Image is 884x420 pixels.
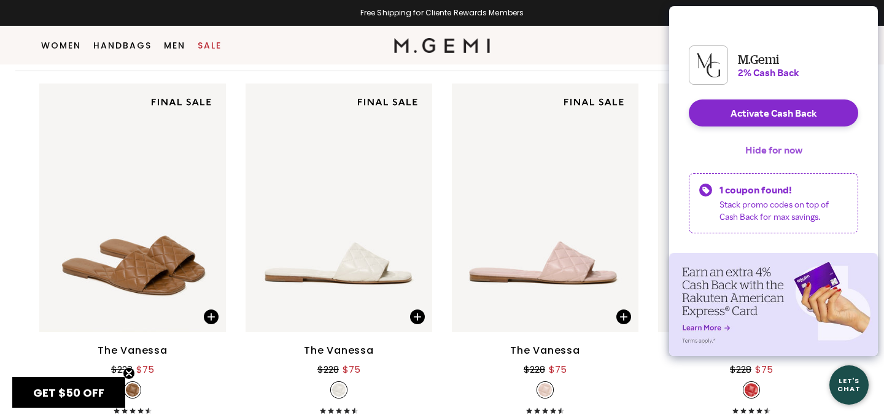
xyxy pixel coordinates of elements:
[452,84,638,414] a: The Vanessa$228$75
[123,367,135,379] button: Close teaser
[556,91,631,114] img: final sale tag
[41,41,81,50] a: Women
[144,91,219,114] img: final sale tag
[755,362,773,377] div: $75
[658,84,845,332] img: The Vanessa
[332,383,346,397] img: v_7351346004027_SWATCH_50x.jpg
[111,362,133,377] div: $228
[246,84,432,414] a: The Vanessa$228$75
[39,84,226,414] a: The Vanessa$228$75
[33,385,104,400] span: GET $50 OFF
[246,84,432,332] img: The Vanessa
[93,41,152,50] a: Handbags
[350,91,425,114] img: final sale tag
[164,41,185,50] a: Men
[538,383,552,397] img: v_7351346102331_SWATCH_50x.jpg
[317,362,339,377] div: $228
[304,343,374,358] div: The Vanessa
[745,383,758,397] img: v_7351346167867_SWATCH_50x.jpg
[829,377,869,392] div: Let's Chat
[136,362,154,377] div: $75
[98,343,168,358] div: The Vanessa
[549,362,567,377] div: $75
[524,362,545,377] div: $228
[39,84,226,332] img: The Vanessa
[343,362,360,377] div: $75
[658,84,845,414] a: The Vanessa$228$75
[510,343,580,358] div: The Vanessa
[126,383,139,397] img: v_7351345938491_SWATCH_50x.jpg
[12,377,125,408] div: GET $50 OFFClose teaser
[730,362,751,377] div: $228
[452,84,638,332] img: The Vanessa
[394,38,490,53] img: M.Gemi
[198,41,222,50] a: Sale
